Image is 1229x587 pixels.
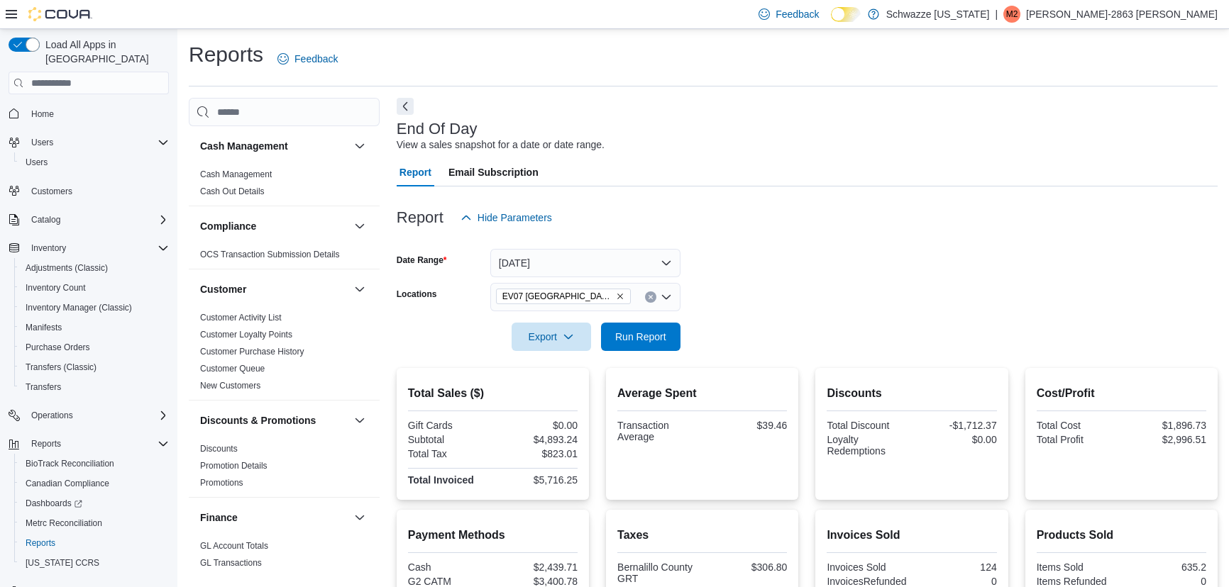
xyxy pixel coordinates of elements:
span: Users [20,154,169,171]
button: Compliance [351,218,368,235]
div: -$1,712.37 [915,420,997,431]
p: Schwazze [US_STATE] [886,6,990,23]
span: Users [26,134,169,151]
div: $1,896.73 [1124,420,1206,431]
a: Reports [20,535,61,552]
span: Customer Loyalty Points [200,329,292,340]
div: $306.80 [705,561,788,573]
a: Feedback [272,45,343,73]
button: Users [14,152,175,172]
button: Discounts & Promotions [351,412,368,429]
div: Matthew-2863 Turner [1003,6,1020,23]
div: 124 [915,561,997,573]
label: Locations [397,289,437,300]
span: Customer Queue [200,363,265,374]
span: Customer Activity List [200,312,282,323]
span: Home [31,108,54,120]
h2: Total Sales ($) [408,385,578,402]
button: Export [512,323,591,351]
button: Compliance [200,219,348,233]
div: Total Discount [827,420,909,431]
span: Washington CCRS [20,554,169,571]
h3: Report [397,209,443,226]
a: Promotion Details [200,461,268,471]
h2: Payment Methods [408,527,578,544]
span: EV07 Paradise Hills [496,289,631,304]
span: Inventory Manager (Classic) [26,302,132,313]
span: Catalog [31,214,60,225]
button: Users [3,133,175,152]
button: Transfers [14,377,175,397]
span: Inventory Manager (Classic) [20,299,169,316]
div: 635.2 [1124,561,1206,573]
a: OCS Transaction Submission Details [200,250,340,259]
span: Metrc Reconciliation [26,518,102,529]
span: Dashboards [26,498,82,509]
div: Gift Cards [408,420,490,431]
img: Cova [28,7,92,21]
div: Subtotal [408,434,490,445]
span: Operations [31,410,73,421]
div: Cash [408,561,490,573]
button: Catalog [3,210,175,230]
span: Reports [20,535,169,552]
p: [PERSON_NAME]-2863 [PERSON_NAME] [1026,6,1218,23]
span: Transfers (Classic) [26,362,97,373]
button: Reports [3,434,175,454]
div: Total Profit [1037,434,1119,445]
button: Canadian Compliance [14,474,175,493]
h2: Cost/Profit [1037,385,1206,402]
a: New Customers [200,381,260,391]
div: $823.01 [495,448,578,459]
button: Operations [3,406,175,425]
div: $4,893.24 [495,434,578,445]
a: Discounts [200,444,238,454]
div: View a sales snapshot for a date or date range. [397,138,605,152]
span: M2 [1006,6,1018,23]
button: Reports [26,435,67,452]
p: | [995,6,998,23]
span: Promotion Details [200,460,268,471]
button: Home [3,103,175,123]
span: Inventory [26,240,169,257]
div: $0.00 [915,434,997,445]
a: Transfers (Classic) [20,359,102,376]
button: Cash Management [351,138,368,155]
strong: Total Invoiced [408,474,474,486]
a: Customer Loyalty Points [200,330,292,340]
a: Customers [26,183,78,200]
div: G2 CATM [408,576,490,587]
span: Dashboards [20,495,169,512]
span: Reports [26,537,55,549]
div: Cash Management [189,166,380,206]
div: Items Refunded [1037,576,1119,587]
h1: Reports [189,40,263,69]
button: Finance [351,509,368,526]
span: Run Report [615,330,666,344]
a: BioTrack Reconciliation [20,455,120,472]
a: Transfers [20,379,67,396]
a: Cash Out Details [200,186,265,196]
a: Users [20,154,53,171]
span: Feedback [776,7,819,21]
button: Remove EV07 Paradise Hills from selection in this group [616,292,624,301]
button: Finance [200,510,348,525]
span: Inventory Count [26,282,86,293]
div: Finance [189,537,380,577]
span: Load All Apps in [GEOGRAPHIC_DATA] [40,38,169,66]
div: $5,716.25 [495,474,578,486]
span: Adjustments (Classic) [20,259,169,276]
span: Feedback [294,52,338,66]
button: Adjustments (Classic) [14,258,175,278]
span: Email Subscription [448,158,539,186]
h2: Products Sold [1037,527,1206,544]
button: Inventory Count [14,278,175,298]
button: Customer [200,282,348,296]
button: Catalog [26,211,66,228]
span: Export [520,323,583,351]
span: Canadian Compliance [26,478,109,489]
button: Open list of options [661,291,672,303]
button: [US_STATE] CCRS [14,553,175,573]
h3: Discounts & Promotions [200,413,316,427]
span: Transfers [26,381,61,393]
